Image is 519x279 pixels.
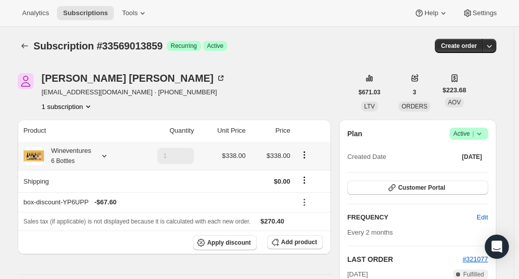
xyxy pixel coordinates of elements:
div: Wineventures [44,146,91,166]
span: Settings [473,9,497,17]
span: Allison Bader [18,73,34,89]
span: AOV [448,99,461,106]
a: #321077 [463,255,488,263]
span: Help [424,9,438,17]
span: $223.68 [442,85,466,95]
button: Edit [471,209,494,226]
div: [PERSON_NAME] [PERSON_NAME] [42,73,226,83]
span: Active [453,129,484,139]
button: $671.03 [353,85,386,99]
button: Settings [457,6,503,20]
div: Open Intercom Messenger [485,235,509,259]
span: Created Date [347,152,386,162]
span: Customer Portal [398,184,445,192]
button: Apply discount [193,235,257,250]
span: $0.00 [274,178,291,185]
button: Subscriptions [18,39,32,53]
span: $270.40 [261,217,284,225]
button: Create order [435,39,483,53]
span: Analytics [22,9,49,17]
span: Tools [122,9,138,17]
button: Shipping actions [296,175,312,186]
span: - $67.60 [94,197,116,207]
span: [EMAIL_ADDRESS][DOMAIN_NAME] · [PHONE_NUMBER] [42,87,226,97]
span: Recurring [171,42,197,50]
span: Add product [281,238,317,246]
span: Create order [441,42,477,50]
button: Analytics [16,6,55,20]
span: Every 2 months [347,229,393,236]
span: [DATE] [462,153,482,161]
span: Sales tax (if applicable) is not displayed because it is calculated with each new order. [24,218,251,225]
span: 3 [413,88,416,96]
button: [DATE] [456,150,488,164]
span: LTV [364,103,375,110]
span: Edit [477,212,488,222]
small: 6 Bottles [51,157,75,164]
span: | [472,130,474,138]
span: ORDERS [402,103,427,110]
th: Unit Price [197,120,249,142]
button: Help [408,6,454,20]
button: Add product [267,235,323,249]
h2: LAST ORDER [347,254,463,264]
span: Apply discount [207,239,251,247]
button: #321077 [463,254,488,264]
h2: Plan [347,129,362,139]
h2: FREQUENCY [347,212,477,222]
button: Subscriptions [57,6,114,20]
button: Product actions [296,149,312,160]
th: Price [249,120,294,142]
th: Shipping [18,170,133,192]
span: Subscription #33569013859 [34,40,163,51]
div: box-discount-YP6UPP [24,197,291,207]
span: Active [207,42,224,50]
span: $338.00 [222,152,246,159]
span: Fulfilled [463,270,484,278]
th: Quantity [133,120,197,142]
button: 3 [407,85,422,99]
span: $671.03 [359,88,380,96]
button: Product actions [42,101,93,111]
button: Tools [116,6,154,20]
button: Customer Portal [347,181,488,195]
span: Subscriptions [63,9,108,17]
th: Product [18,120,133,142]
span: $338.00 [267,152,290,159]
